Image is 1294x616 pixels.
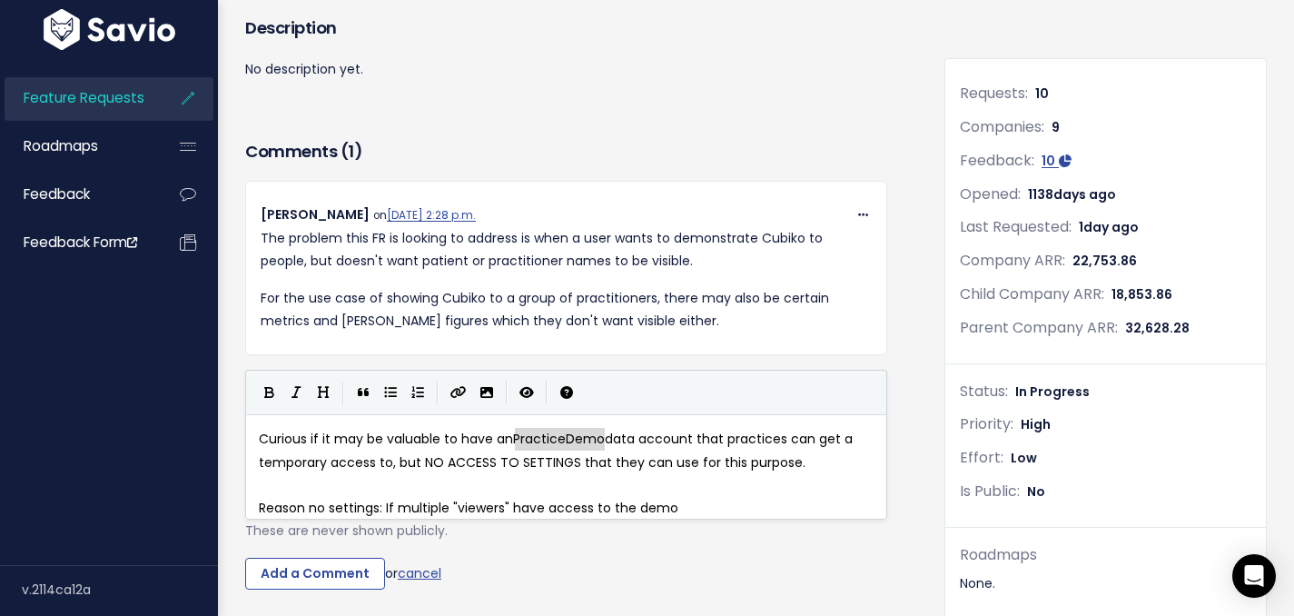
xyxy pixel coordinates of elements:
[1125,319,1190,337] span: 32,628.28
[960,283,1104,304] span: Child Company ARR:
[1072,252,1137,270] span: 22,753.86
[377,379,404,406] button: Generic List
[5,77,151,119] a: Feature Requests
[444,379,473,406] button: Create Link
[259,499,678,517] span: Reason no settings: If multiple "viewers" have access to the demo
[245,522,448,540] span: These are never shown publicly.
[1027,482,1045,501] span: No
[437,382,439,404] i: |
[513,379,540,406] button: Toggle Preview
[553,379,580,406] button: Markdown Guide
[5,222,151,263] a: Feedback form
[350,379,377,406] button: Quote
[960,381,1008,402] span: Status:
[398,563,441,581] a: cancel
[342,382,344,404] i: |
[39,9,180,50] img: logo-white.9d6f32f41409.svg
[261,205,370,224] span: [PERSON_NAME]
[245,558,385,591] input: Add a Comment
[24,233,137,252] span: Feedback form
[1079,218,1139,236] span: 1
[1011,449,1037,467] span: Low
[960,250,1065,271] span: Company ARR:
[1035,84,1049,103] span: 10
[1083,218,1139,236] span: day ago
[960,447,1003,468] span: Effort:
[1042,152,1055,170] span: 10
[1232,554,1276,598] div: Open Intercom Messenger
[387,208,476,223] a: [DATE] 2:28 p.m.
[22,566,218,613] div: v.2114ca12a
[255,379,282,406] button: Bold
[261,287,872,333] p: For the use case of showing Cubiko to a group of practitioners, there may also be certain metrics...
[546,382,548,404] i: |
[513,430,605,448] span: PracticeDemo
[960,116,1044,137] span: Companies:
[282,379,310,406] button: Italic
[960,572,1251,595] div: None.
[310,379,337,406] button: Heading
[24,88,144,107] span: Feature Requests
[960,481,1020,502] span: Is Public:
[1111,285,1172,303] span: 18,853.86
[259,430,856,471] span: Curious if it may be valuable to have an data account that practices can get a temporary access t...
[960,216,1072,237] span: Last Requested:
[1052,118,1060,136] span: 9
[1015,383,1090,401] span: In Progress
[373,208,476,223] span: on
[24,136,98,155] span: Roadmaps
[404,379,431,406] button: Numbered List
[245,58,887,81] p: No description yet.
[24,184,90,204] span: Feedback
[1021,415,1051,433] span: High
[1028,185,1116,204] span: 1138
[5,125,151,167] a: Roadmaps
[960,83,1028,104] span: Requests:
[261,227,872,273] p: The problem this FR is looking to address is when a user wants to demonstrate Cubiko to people, b...
[960,317,1118,338] span: Parent Company ARR:
[960,413,1013,434] span: Priority:
[1053,185,1116,204] span: days ago
[245,139,887,164] h3: Comments ( )
[960,542,1251,569] div: Roadmaps
[5,174,151,215] a: Feedback
[245,15,887,41] h3: Description
[348,140,354,163] span: 1
[960,150,1034,171] span: Feedback:
[473,379,500,406] button: Import an image
[245,558,887,591] div: or
[1042,152,1072,170] a: 10
[960,184,1021,204] span: Opened:
[506,382,508,404] i: |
